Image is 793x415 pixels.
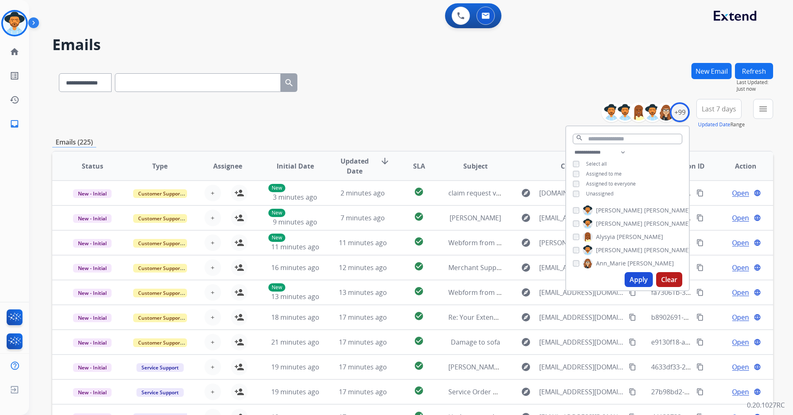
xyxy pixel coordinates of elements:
[732,263,749,273] span: Open
[670,102,690,122] div: +99
[702,107,736,111] span: Last 7 days
[732,387,749,397] span: Open
[732,213,749,223] span: Open
[732,188,749,198] span: Open
[414,261,424,271] mat-icon: check_circle
[463,161,488,171] span: Subject
[696,314,704,321] mat-icon: content_copy
[211,387,214,397] span: +
[204,384,221,400] button: +
[539,337,624,347] span: [EMAIL_ADDRESS][DOMAIN_NAME]
[448,387,708,396] span: Service Order b227b08d-cd33-4741-80ed-8a4ba1d7cb4f with Velofix was Completed
[204,234,221,251] button: +
[754,239,761,246] mat-icon: language
[628,259,674,268] span: [PERSON_NAME]
[732,312,749,322] span: Open
[268,234,285,242] p: New
[596,233,615,241] span: Alysyia
[211,188,214,198] span: +
[414,311,424,321] mat-icon: check_circle
[696,264,704,271] mat-icon: content_copy
[284,78,294,88] mat-icon: search
[413,161,425,171] span: SLA
[73,214,112,223] span: New - Initial
[644,220,691,228] span: [PERSON_NAME]
[629,388,636,396] mat-icon: content_copy
[629,289,636,296] mat-icon: content_copy
[271,292,319,301] span: 13 minutes ago
[705,152,773,181] th: Action
[596,259,626,268] span: Ann_Marie
[213,161,242,171] span: Assignee
[448,288,636,297] span: Webform from [EMAIL_ADDRESS][DOMAIN_NAME] on [DATE]
[271,263,319,272] span: 16 minutes ago
[521,337,531,347] mat-icon: explore
[625,272,653,287] button: Apply
[73,289,112,297] span: New - Initial
[576,134,583,142] mat-icon: search
[586,180,636,187] span: Assigned to everyone
[271,338,319,347] span: 21 minutes ago
[73,189,112,198] span: New - Initial
[644,246,691,254] span: [PERSON_NAME]
[539,213,624,223] span: [EMAIL_ADDRESS][DOMAIN_NAME]
[211,337,214,347] span: +
[10,119,19,129] mat-icon: inbox
[754,264,761,271] mat-icon: language
[451,338,500,347] span: Damage to sofa
[596,220,642,228] span: [PERSON_NAME]
[651,387,781,396] span: 27b98bd2-e601-45b1-a3ad-503e165954e5
[339,288,387,297] span: 13 minutes ago
[696,363,704,371] mat-icon: content_copy
[339,338,387,347] span: 17 minutes ago
[629,363,636,371] mat-icon: content_copy
[735,63,773,79] button: Refresh
[133,289,187,297] span: Customer Support
[754,289,761,296] mat-icon: language
[586,160,607,167] span: Select all
[414,336,424,346] mat-icon: check_circle
[696,189,704,197] mat-icon: content_copy
[747,400,785,410] p: 0.20.1027RC
[336,156,373,176] span: Updated Date
[10,95,19,105] mat-icon: history
[268,209,285,217] p: New
[204,309,221,326] button: +
[521,387,531,397] mat-icon: explore
[133,264,187,273] span: Customer Support
[596,206,642,215] span: [PERSON_NAME]
[268,184,285,192] p: New
[211,312,214,322] span: +
[277,161,314,171] span: Initial Date
[698,121,745,128] span: Range
[448,263,684,272] span: Merchant Support #659944: How would you rate the support you received?
[651,338,779,347] span: e9130f18-ab62-4b8d-b6db-4c1701bc7668
[273,193,317,202] span: 3 minutes ago
[596,246,642,254] span: [PERSON_NAME]
[758,104,768,114] mat-icon: menu
[234,387,244,397] mat-icon: person_add
[204,210,221,226] button: +
[73,239,112,248] span: New - Initial
[204,359,221,375] button: +
[133,214,187,223] span: Customer Support
[73,388,112,397] span: New - Initial
[414,386,424,396] mat-icon: check_circle
[268,283,285,292] p: New
[450,213,501,222] span: [PERSON_NAME]
[696,338,704,346] mat-icon: content_copy
[211,362,214,372] span: +
[73,314,112,322] span: New - Initial
[539,188,624,198] span: [DOMAIN_NAME][EMAIL_ADDRESS][DOMAIN_NAME]
[651,288,773,297] span: fa73061b-3018-4624-acf1-fee575fb8a64
[271,387,319,396] span: 19 minutes ago
[414,236,424,246] mat-icon: check_circle
[696,388,704,396] mat-icon: content_copy
[414,286,424,296] mat-icon: check_circle
[617,233,663,241] span: [PERSON_NAME]
[204,185,221,201] button: +
[539,263,624,273] span: [EMAIL_ADDRESS][DOMAIN_NAME]
[644,206,691,215] span: [PERSON_NAME]
[211,263,214,273] span: +
[656,272,682,287] button: Clear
